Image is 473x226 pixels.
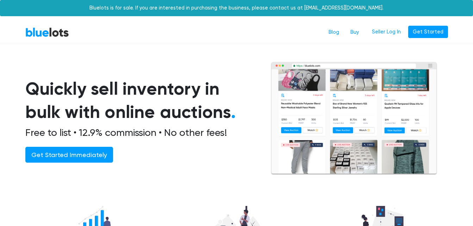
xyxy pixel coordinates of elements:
img: browserlots-effe8949e13f0ae0d7b59c7c387d2f9fb811154c3999f57e71a08a1b8b46c466.png [270,62,437,175]
a: Get Started [408,26,448,38]
a: Seller Log In [367,26,405,38]
h1: Quickly sell inventory in bulk with online auctions [25,77,254,124]
a: Get Started Immediately [25,147,113,163]
span: . [231,101,236,123]
h2: Free to list • 12.9% commission • No other fees! [25,127,254,139]
a: BlueLots [25,27,69,37]
a: Blog [323,26,345,39]
a: Buy [345,26,365,39]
